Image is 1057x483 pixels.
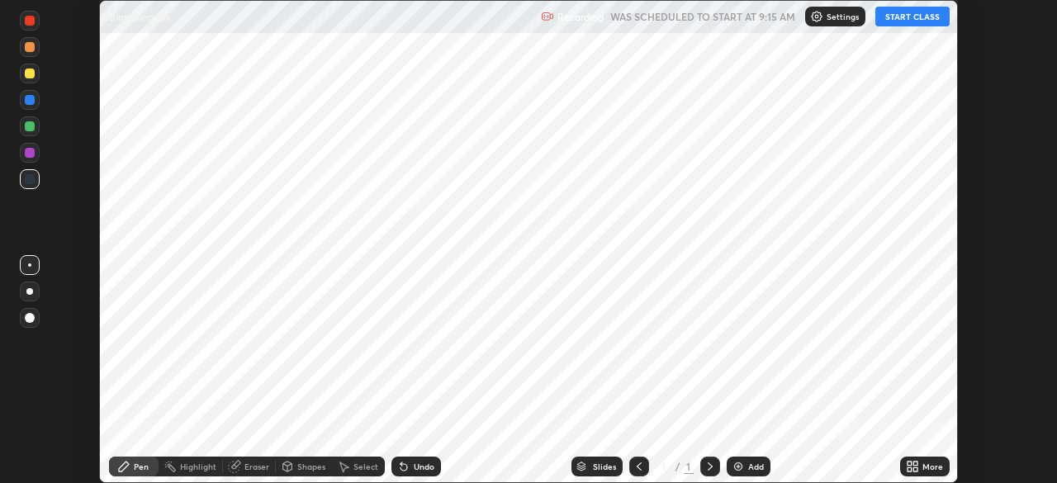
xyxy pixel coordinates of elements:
div: Highlight [180,462,216,471]
div: Select [353,462,378,471]
div: More [922,462,943,471]
div: 1 [684,459,694,474]
p: Settings [827,12,859,21]
p: Recording [557,11,604,23]
button: START CLASS [875,7,950,26]
h5: WAS SCHEDULED TO START AT 9:15 AM [610,9,795,24]
img: class-settings-icons [810,10,823,23]
img: add-slide-button [732,460,745,473]
div: Shapes [297,462,325,471]
div: Eraser [244,462,269,471]
div: Pen [134,462,149,471]
div: Slides [593,462,616,471]
div: / [675,462,680,471]
div: 1 [656,462,672,471]
p: Biomolecules [109,10,170,23]
div: Add [748,462,764,471]
img: recording.375f2c34.svg [541,10,554,23]
div: Undo [414,462,434,471]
